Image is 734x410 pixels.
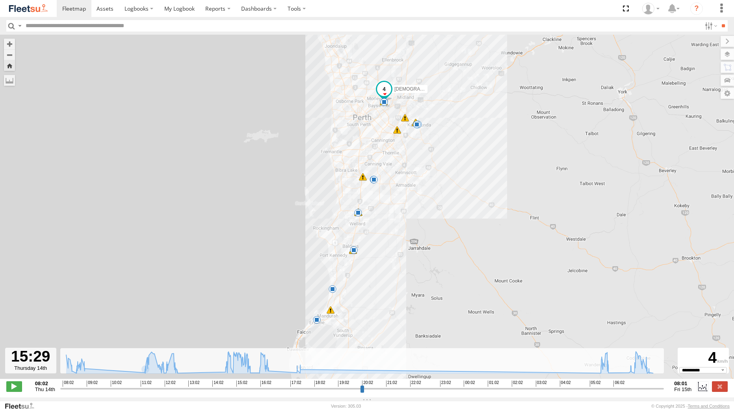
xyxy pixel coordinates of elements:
span: 21:02 [386,380,397,387]
button: Zoom in [4,39,15,49]
span: 12:02 [165,380,176,387]
i: ? [690,2,703,15]
span: 03:02 [536,380,547,387]
div: Brodie Richardson [639,3,662,15]
a: Visit our Website [4,402,41,410]
img: fleetsu-logo-horizontal.svg [8,3,49,14]
span: 08:02 [63,380,74,387]
label: Search Filter Options [702,20,719,32]
span: 09:02 [87,380,98,387]
span: 02:02 [512,380,523,387]
span: 23:02 [440,380,451,387]
span: [DEMOGRAPHIC_DATA][PERSON_NAME] - 1IFQ593 [394,86,508,92]
div: 4 [679,349,728,367]
span: 22:02 [410,380,421,387]
span: 06:02 [613,380,624,387]
span: 04:02 [560,380,571,387]
span: 17:02 [290,380,301,387]
span: 00:02 [464,380,475,387]
div: © Copyright 2025 - [651,404,730,408]
a: Terms and Conditions [688,404,730,408]
label: Play/Stop [6,381,22,391]
strong: 08:01 [674,380,691,386]
div: 13 [359,173,367,181]
button: Zoom Home [4,60,15,71]
span: Fri 15th Aug 2025 [674,386,691,392]
label: Close [712,381,728,391]
span: 15:02 [236,380,247,387]
span: 11:02 [141,380,152,387]
span: 20:02 [362,380,373,387]
div: Version: 305.03 [331,404,361,408]
label: Measure [4,75,15,86]
span: 16:02 [260,380,271,387]
label: Map Settings [721,88,734,99]
button: Zoom out [4,49,15,60]
label: Search Query [17,20,23,32]
span: 13:02 [188,380,199,387]
span: Thu 14th Aug 2025 [35,386,55,392]
strong: 08:02 [35,380,55,386]
span: 01:02 [488,380,499,387]
span: 19:02 [338,380,349,387]
div: 5 [327,306,334,314]
span: 05:02 [590,380,601,387]
span: 10:02 [111,380,122,387]
span: 14:02 [212,380,223,387]
span: 18:02 [314,380,325,387]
